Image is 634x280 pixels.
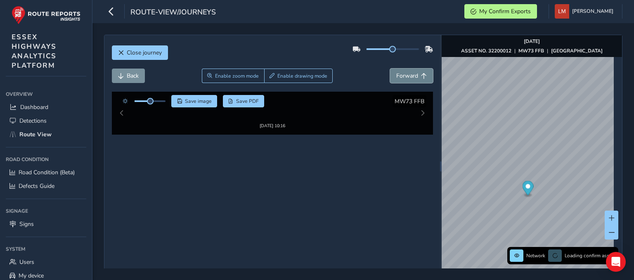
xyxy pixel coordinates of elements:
button: My Confirm Exports [464,4,537,19]
a: Road Condition (Beta) [6,166,86,179]
span: Close journey [127,49,162,57]
button: Back [112,69,145,83]
img: rr logo [12,6,80,24]
span: Enable zoom mode [215,73,259,79]
a: Signs [6,217,86,231]
img: diamond-layout [555,4,569,19]
span: Network [526,252,545,259]
button: PDF [223,95,265,107]
a: Users [6,255,86,269]
div: Road Condition [6,153,86,166]
strong: ASSET NO. 32200012 [461,47,511,54]
span: Defects Guide [19,182,54,190]
a: Route View [6,128,86,141]
strong: [DATE] [524,38,540,45]
div: Overview [6,88,86,100]
span: Users [19,258,34,266]
div: System [6,243,86,255]
span: Back [127,72,139,80]
div: | | [461,47,603,54]
span: Dashboard [20,103,48,111]
span: Signs [19,220,34,228]
div: [DATE] 10:16 [247,112,298,118]
a: Defects Guide [6,179,86,193]
span: Detections [19,117,47,125]
span: Loading confirm assets [565,252,616,259]
a: Dashboard [6,100,86,114]
span: Forward [396,72,418,80]
span: Save image [185,98,212,104]
button: Close journey [112,45,168,60]
button: Draw [264,69,333,83]
span: My device [19,272,44,280]
button: Zoom [202,69,264,83]
span: MW73 FFB [395,97,424,105]
button: Save [171,95,217,107]
div: Signage [6,205,86,217]
strong: [GEOGRAPHIC_DATA] [551,47,603,54]
span: route-view/journeys [130,7,216,19]
span: [PERSON_NAME] [572,4,613,19]
button: [PERSON_NAME] [555,4,616,19]
div: Map marker [523,181,534,198]
a: Detections [6,114,86,128]
strong: MW73 FFB [518,47,544,54]
span: Save PDF [236,98,259,104]
span: Enable drawing mode [277,73,327,79]
button: Forward [390,69,433,83]
span: ESSEX HIGHWAYS ANALYTICS PLATFORM [12,32,57,70]
span: Route View [19,131,52,138]
span: My Confirm Exports [479,7,531,15]
span: Road Condition (Beta) [19,168,75,176]
img: Thumbnail frame [247,104,298,112]
div: Open Intercom Messenger [606,252,626,272]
